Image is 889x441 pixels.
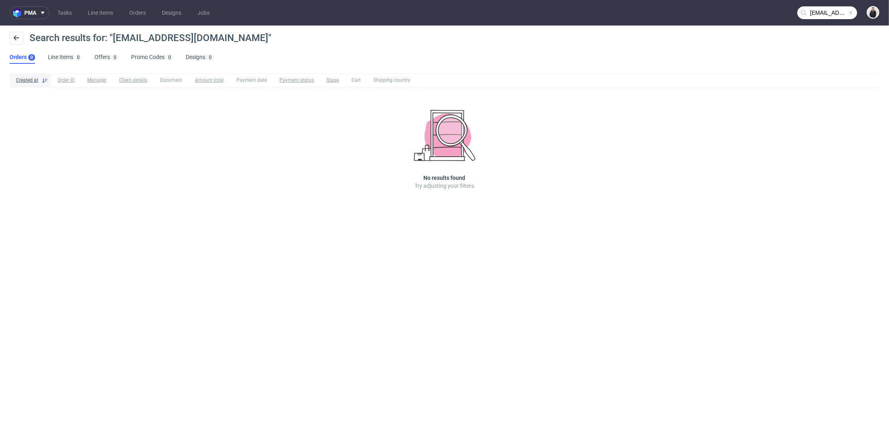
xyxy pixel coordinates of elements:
img: Adrian Margula [867,7,879,18]
a: Line Items0 [48,51,82,64]
div: 0 [77,55,80,60]
a: Orders [124,6,151,19]
a: Jobs [193,6,214,19]
div: 0 [114,55,116,60]
a: Designs [157,6,186,19]
span: Order ID [57,77,75,84]
div: 0 [168,55,171,60]
span: Document [160,77,182,84]
a: Designs0 [186,51,214,64]
span: Manager [87,77,106,84]
span: Client details [119,77,147,84]
button: pma [10,6,49,19]
span: Stage [326,77,339,84]
p: Try adjusting your filters [415,182,474,190]
span: Payment date [236,77,267,84]
span: Payment status [279,77,314,84]
span: Cart [352,77,361,84]
a: Offers0 [94,51,118,64]
div: 0 [209,55,212,60]
h3: No results found [424,174,466,182]
a: Orders0 [10,51,35,64]
div: 0 [30,55,33,60]
a: Tasks [53,6,77,19]
span: Search results for: "[EMAIL_ADDRESS][DOMAIN_NAME]" [30,32,271,43]
a: Line Items [83,6,118,19]
span: Shipping country [374,77,410,84]
span: pma [24,10,36,16]
span: Amount total [195,77,224,84]
span: Created at [16,77,38,84]
a: Promo Codes0 [131,51,173,64]
img: logo [13,8,24,18]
